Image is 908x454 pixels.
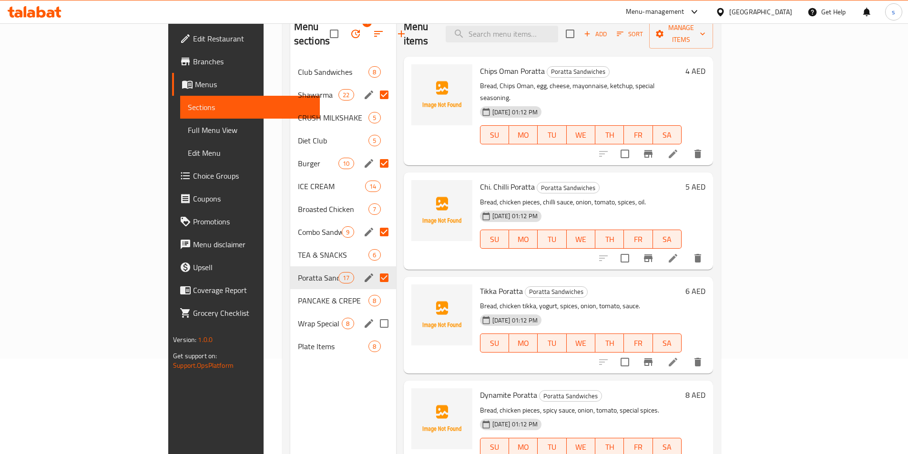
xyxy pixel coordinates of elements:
span: FR [628,232,649,246]
div: Shawarma22edit [290,83,396,106]
button: FR [624,125,653,144]
p: Bread, chicken tikka, yogurt, spices, onion, tomato, sauce. [480,300,682,312]
span: 6 [369,251,380,260]
div: Plate Items8 [290,335,396,358]
div: Club Sandwiches8 [290,61,396,83]
div: CRUSH MILKSHAKE5 [290,106,396,129]
span: CRUSH MILKSHAKE [298,112,369,123]
span: [DATE] 01:12 PM [489,108,541,117]
span: Add [582,29,608,40]
a: Edit menu item [667,148,679,160]
a: Edit Menu [180,141,320,164]
div: Combo Sandwich [298,226,342,238]
button: SU [480,125,509,144]
span: WE [571,440,592,454]
div: items [368,203,380,215]
button: Branch-specific-item [637,351,660,373]
span: Coupons [193,193,312,204]
span: Sort items [611,27,649,41]
span: PANCAKE & CREPE [298,295,369,306]
button: TU [538,125,566,144]
span: Poratta Sandwiches [298,272,338,283]
span: Edit Restaurant [193,33,312,44]
button: delete [686,247,709,270]
button: SU [480,230,509,249]
button: edit [362,316,376,331]
div: items [342,226,354,238]
span: 22 [339,91,353,100]
div: items [368,249,380,261]
span: 8 [342,319,353,328]
div: ICE CREAM14 [290,175,396,198]
span: TH [599,440,620,454]
button: Branch-specific-item [637,142,660,165]
span: Upsell [193,262,312,273]
span: MO [513,232,534,246]
div: items [338,89,354,101]
a: Grocery Checklist [172,302,320,324]
button: TH [595,230,624,249]
div: Wrap Special [298,318,342,329]
img: Chi. Chilli Poratta [411,180,472,241]
div: PANCAKE & CREPE8 [290,289,396,312]
span: Poratta Sandwiches [540,391,602,402]
span: Select section [560,24,580,44]
button: Add section [390,22,413,45]
button: Branch-specific-item [637,247,660,270]
span: 8 [369,68,380,77]
span: [DATE] 01:12 PM [489,316,541,325]
div: items [368,112,380,123]
span: [DATE] 01:12 PM [489,212,541,221]
p: Bread, chicken pieces, spicy sauce, onion, tomato, special spices. [480,404,682,416]
span: TU [541,440,562,454]
a: Upsell [172,256,320,279]
span: Promotions [193,216,312,227]
span: MO [513,440,534,454]
button: Sort [614,27,645,41]
button: FR [624,333,653,353]
span: [DATE] 01:12 PM [489,420,541,429]
a: Coupons [172,187,320,210]
div: Diet Club5 [290,129,396,152]
div: items [338,272,354,283]
span: Menu disclaimer [193,239,312,250]
div: TEA & SNACKS6 [290,243,396,266]
span: TEA & SNACKS [298,249,369,261]
a: Branches [172,50,320,73]
span: SU [484,336,505,350]
span: Poratta Sandwiches [525,286,587,297]
span: TU [541,232,562,246]
div: Combo Sandwich9edit [290,221,396,243]
button: Manage items [649,19,713,49]
a: Edit Restaurant [172,27,320,50]
a: Sections [180,96,320,119]
span: 8 [369,296,380,305]
div: Burger10edit [290,152,396,175]
div: Club Sandwiches [298,66,369,78]
span: MO [513,336,534,350]
span: SA [657,336,678,350]
button: Add [580,27,611,41]
span: Diet Club [298,135,369,146]
span: TH [599,336,620,350]
div: Broasted Chicken [298,203,369,215]
a: Menus [172,73,320,96]
div: Poratta Sandwiches [539,390,602,402]
a: Edit menu item [667,252,679,264]
span: Coverage Report [193,284,312,296]
span: TU [541,336,562,350]
span: Add item [580,27,611,41]
span: SA [657,128,678,142]
button: MO [509,125,538,144]
img: Dynamite Poratta [411,388,472,449]
div: Poratta Sandwiches17edit [290,266,396,289]
a: Support.OpsPlatform [173,359,234,372]
div: Poratta Sandwiches [525,286,588,298]
span: TH [599,128,620,142]
span: SA [657,232,678,246]
span: Menus [195,79,312,90]
span: SA [657,440,678,454]
span: WE [571,128,592,142]
h6: 5 AED [685,180,705,193]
